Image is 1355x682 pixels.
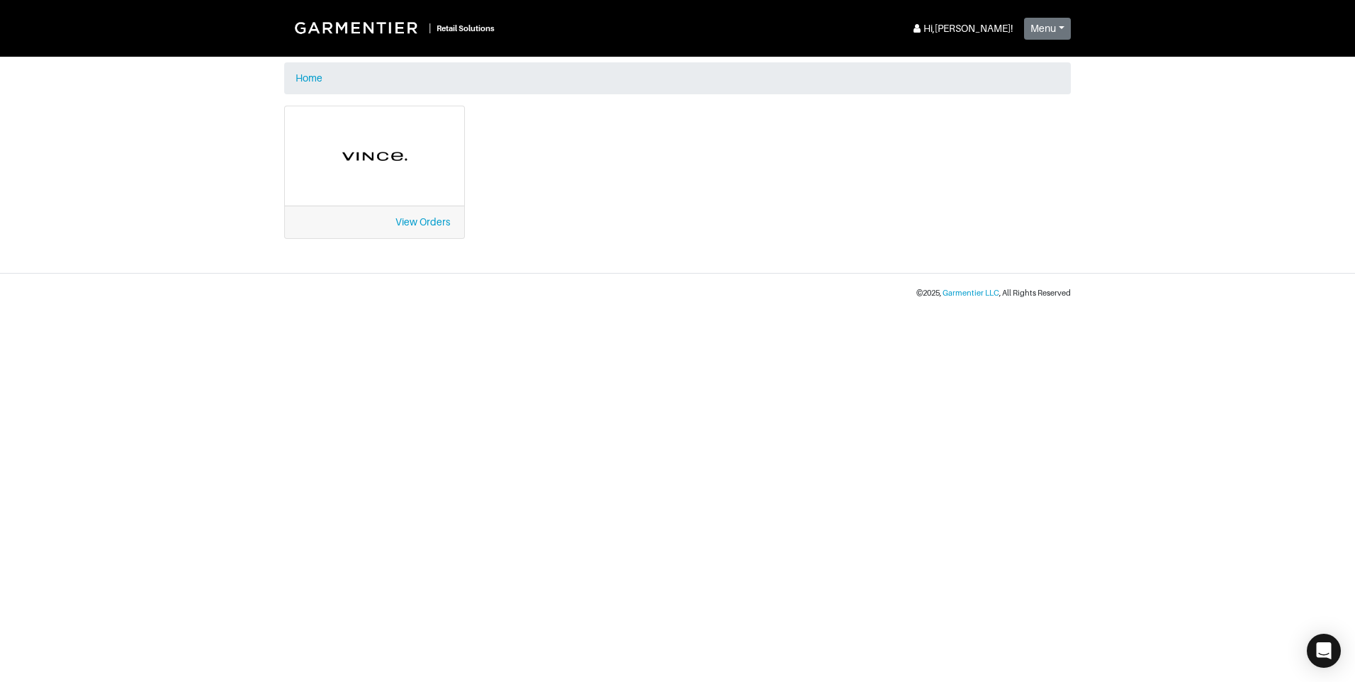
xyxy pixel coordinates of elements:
a: View Orders [395,216,450,228]
a: Garmentier LLC [943,289,999,297]
small: Retail Solutions [437,24,495,33]
button: Menu [1024,18,1071,40]
div: Hi, [PERSON_NAME] ! [911,21,1013,36]
nav: breadcrumb [284,62,1071,94]
div: Open Intercom Messenger [1307,634,1341,668]
small: © 2025 , , All Rights Reserved [916,289,1071,297]
a: Home [296,72,322,84]
img: Garmentier [287,14,429,41]
a: |Retail Solutions [284,11,500,44]
div: | [429,21,431,35]
img: cyAkLTq7csKWtL9WARqkkVaF.png [299,121,450,191]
